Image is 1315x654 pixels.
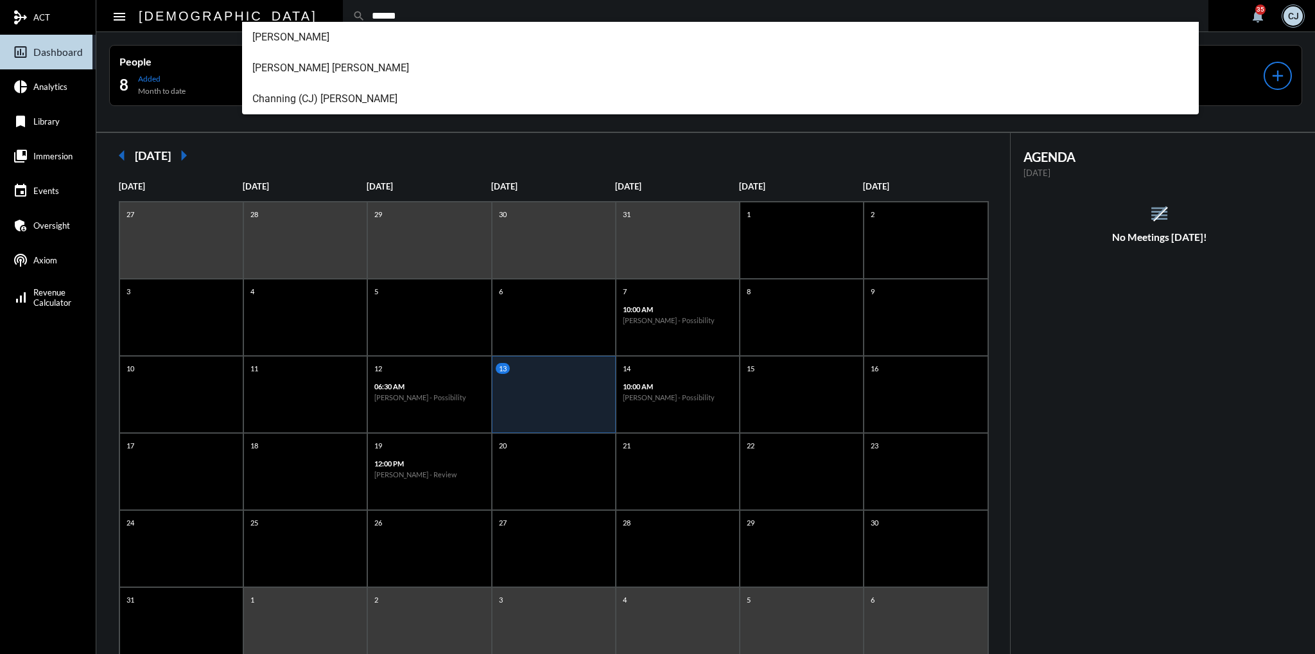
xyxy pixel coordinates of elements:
mat-icon: Side nav toggle icon [112,9,127,24]
p: 5 [371,286,381,297]
p: 30 [496,209,510,220]
mat-icon: bookmark [13,114,28,129]
span: Immersion [33,151,73,161]
mat-icon: admin_panel_settings [13,218,28,233]
span: Channing (CJ) [PERSON_NAME] [252,84,1189,114]
p: 2 [371,594,381,605]
p: 11 [247,363,261,374]
p: 1 [247,594,257,605]
p: People [119,55,360,67]
mat-icon: insert_chart_outlined [13,44,28,60]
p: 8 [744,286,754,297]
p: 26 [371,517,385,528]
p: 21 [620,440,634,451]
p: 4 [620,594,630,605]
span: Dashboard [33,46,83,58]
span: [PERSON_NAME] [PERSON_NAME] [252,53,1189,84]
p: 3 [123,286,134,297]
mat-icon: mediation [13,10,28,25]
p: 19 [371,440,385,451]
p: [DATE] [491,181,615,191]
span: Oversight [33,220,70,231]
span: [PERSON_NAME] [252,22,1189,53]
div: 35 [1255,4,1266,15]
p: 12 [371,363,385,374]
p: 13 [496,363,510,374]
p: 10 [123,363,137,374]
mat-icon: event [13,183,28,199]
p: Month to date [138,86,186,96]
p: 25 [247,517,261,528]
h6: [PERSON_NAME] - Possibility [623,393,733,402]
p: 22 [744,440,758,451]
p: 14 [620,363,634,374]
p: 7 [620,286,630,297]
p: 1 [744,209,754,220]
mat-icon: collections_bookmark [13,148,28,164]
p: 17 [123,440,137,451]
h2: [DATE] [135,148,171,163]
p: 10:00 AM [623,305,733,314]
span: ACT [33,12,50,22]
p: 28 [620,517,634,528]
p: 27 [496,517,510,528]
p: 29 [371,209,385,220]
p: [DATE] [243,181,367,191]
h2: AGENDA [1023,149,1296,164]
mat-icon: podcasts [13,252,28,268]
p: Added [138,74,186,84]
p: 15 [744,363,758,374]
h6: [PERSON_NAME] - Review [374,470,484,479]
p: 06:30 AM [374,382,484,391]
p: [DATE] [739,181,863,191]
p: 5 [744,594,754,605]
p: 29 [744,517,758,528]
mat-icon: search [353,10,365,22]
p: 30 [867,517,882,528]
p: 23 [867,440,882,451]
mat-icon: pie_chart [13,79,28,94]
mat-icon: notifications [1250,8,1266,24]
p: [DATE] [615,181,739,191]
p: 4 [247,286,257,297]
h5: No Meetings [DATE]! [1011,231,1309,243]
p: 6 [867,594,878,605]
p: 16 [867,363,882,374]
p: 31 [123,594,137,605]
p: [DATE] [863,181,987,191]
mat-icon: arrow_right [171,143,196,168]
p: 20 [496,440,510,451]
h2: [DEMOGRAPHIC_DATA] [139,6,317,26]
div: CJ [1284,6,1303,26]
p: 6 [496,286,506,297]
p: 27 [123,209,137,220]
p: 28 [247,209,261,220]
span: Events [33,186,59,196]
p: [DATE] [119,181,243,191]
p: 24 [123,517,137,528]
span: Axiom [33,255,57,265]
span: Library [33,116,60,127]
h6: [PERSON_NAME] - Possibility [374,393,484,402]
p: 10:00 AM [623,382,733,391]
mat-icon: signal_cellular_alt [13,290,28,305]
mat-icon: arrow_left [109,143,135,168]
p: 9 [867,286,878,297]
p: 3 [496,594,506,605]
p: 31 [620,209,634,220]
p: 18 [247,440,261,451]
p: [DATE] [1023,168,1296,178]
span: Revenue Calculator [33,287,71,308]
span: Analytics [33,82,67,92]
p: 12:00 PM [374,459,484,468]
p: 2 [867,209,878,220]
h2: 8 [119,75,128,95]
p: [DATE] [367,181,491,191]
h6: [PERSON_NAME] - Possibility [623,316,733,324]
button: Toggle sidenav [107,3,132,29]
mat-icon: add [1269,67,1287,85]
mat-icon: reorder [1149,203,1170,224]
